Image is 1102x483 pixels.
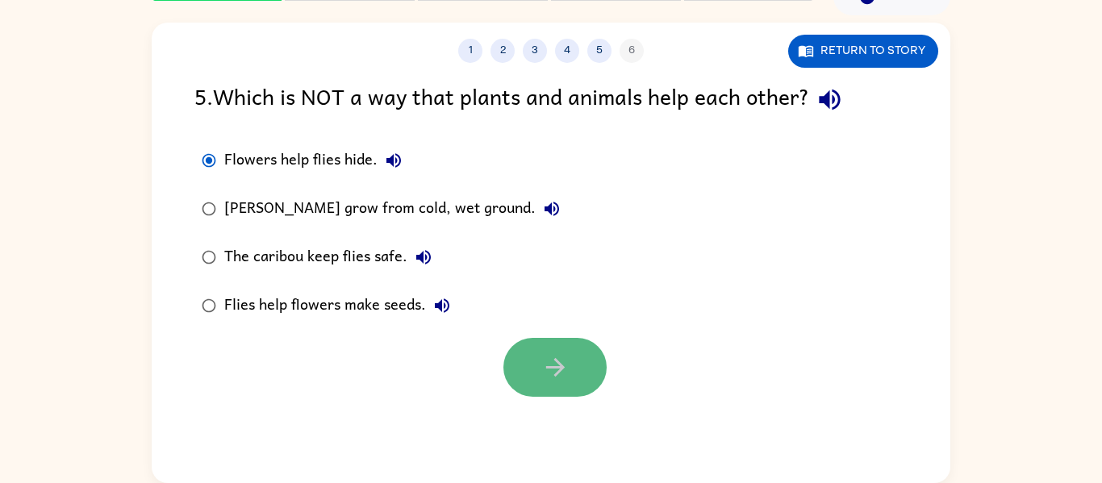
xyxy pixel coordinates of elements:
[378,144,410,177] button: Flowers help flies hide.
[194,79,908,120] div: 5 . Which is NOT a way that plants and animals help each other?
[587,39,612,63] button: 5
[224,193,568,225] div: [PERSON_NAME] grow from cold, wet ground.
[523,39,547,63] button: 3
[224,144,410,177] div: Flowers help flies hide.
[788,35,938,68] button: Return to story
[407,241,440,273] button: The caribou keep flies safe.
[458,39,482,63] button: 1
[536,193,568,225] button: [PERSON_NAME] grow from cold, wet ground.
[426,289,458,322] button: Flies help flowers make seeds.
[224,289,458,322] div: Flies help flowers make seeds.
[490,39,515,63] button: 2
[555,39,579,63] button: 4
[224,241,440,273] div: The caribou keep flies safe.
